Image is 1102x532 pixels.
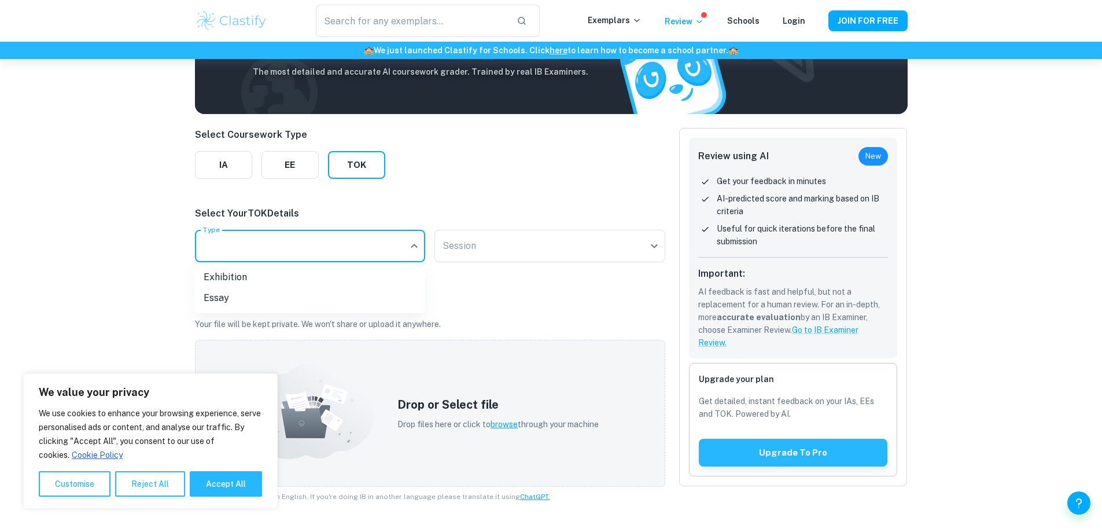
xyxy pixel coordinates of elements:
a: Cookie Policy [71,450,123,460]
li: Essay [194,288,425,309]
button: Customise [39,471,110,497]
button: Reject All [115,471,185,497]
li: Exhibition [194,267,425,288]
p: We value your privacy [39,386,262,399]
p: We use cookies to enhance your browsing experience, serve personalised ads or content, and analys... [39,406,262,462]
button: Accept All [190,471,262,497]
div: We value your privacy [23,373,278,509]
